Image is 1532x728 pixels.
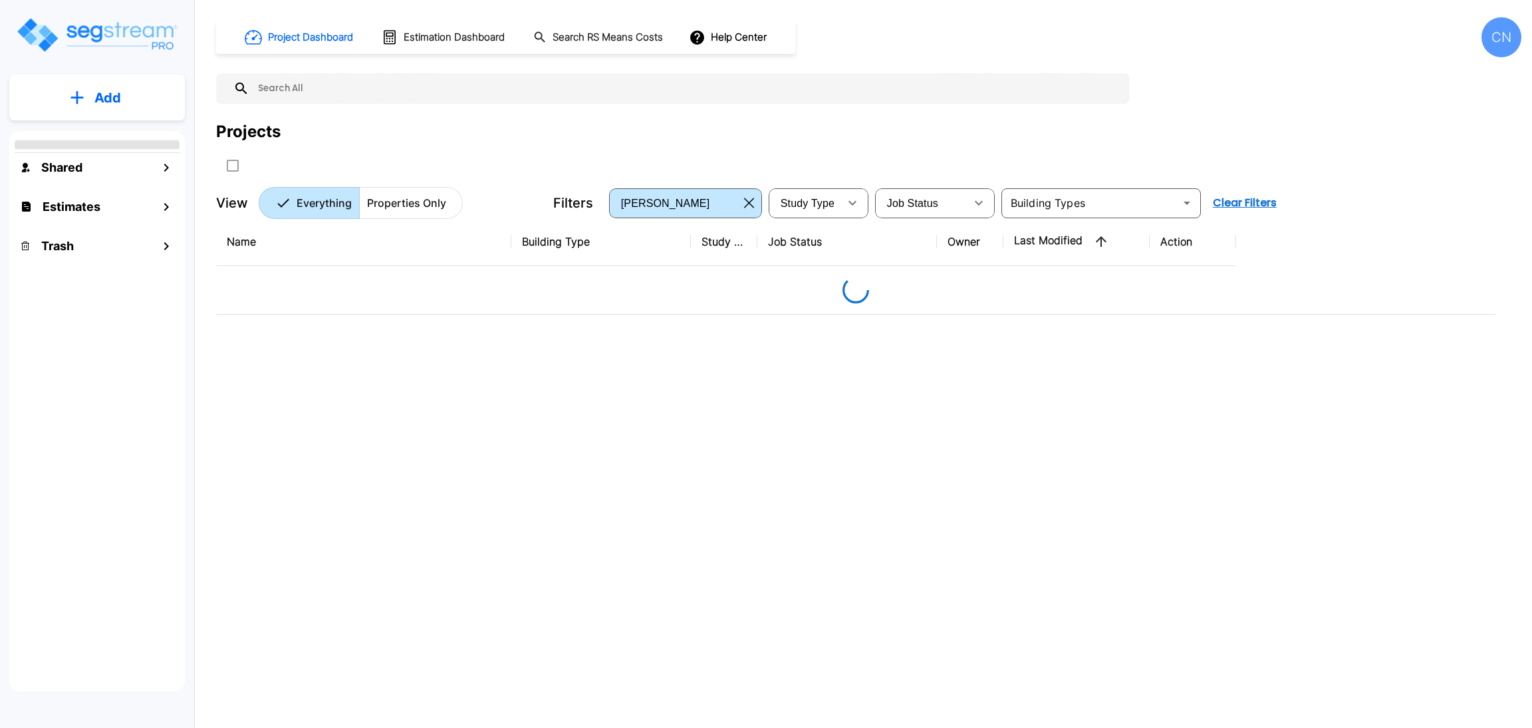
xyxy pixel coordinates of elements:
h1: Trash [41,237,74,255]
div: Select [771,184,839,222]
p: Everything [297,195,352,211]
button: Add [9,79,185,117]
span: Study Type [781,198,834,209]
h1: Project Dashboard [268,30,353,45]
div: Select [612,184,739,222]
span: Job Status [887,198,938,209]
button: Estimation Dashboard [376,23,512,51]
button: Project Dashboard [239,23,360,52]
input: Building Types [1005,194,1175,212]
button: Properties Only [359,187,463,219]
div: Projects [216,120,281,144]
div: Platform [259,187,463,219]
button: Clear Filters [1208,190,1282,216]
button: Search RS Means Costs [528,25,670,51]
p: Properties Only [367,195,446,211]
h1: Estimates [43,198,100,216]
th: Study Type [691,218,757,266]
h1: Estimation Dashboard [404,30,505,45]
h1: Search RS Means Costs [553,30,663,45]
button: Open [1178,194,1196,212]
h1: Shared [41,158,82,176]
button: Everything [259,187,360,219]
th: Name [216,218,511,266]
th: Action [1150,218,1236,266]
th: Job Status [757,218,937,266]
th: Building Type [511,218,691,266]
th: Owner [937,218,1003,266]
th: Last Modified [1003,218,1150,266]
div: Select [878,184,965,222]
button: SelectAll [219,152,246,179]
button: Help Center [686,25,772,50]
input: Search All [249,73,1123,104]
p: View [216,193,248,213]
img: Logo [15,16,178,54]
p: Add [94,88,121,108]
p: Filters [553,193,593,213]
div: CN [1481,17,1521,57]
